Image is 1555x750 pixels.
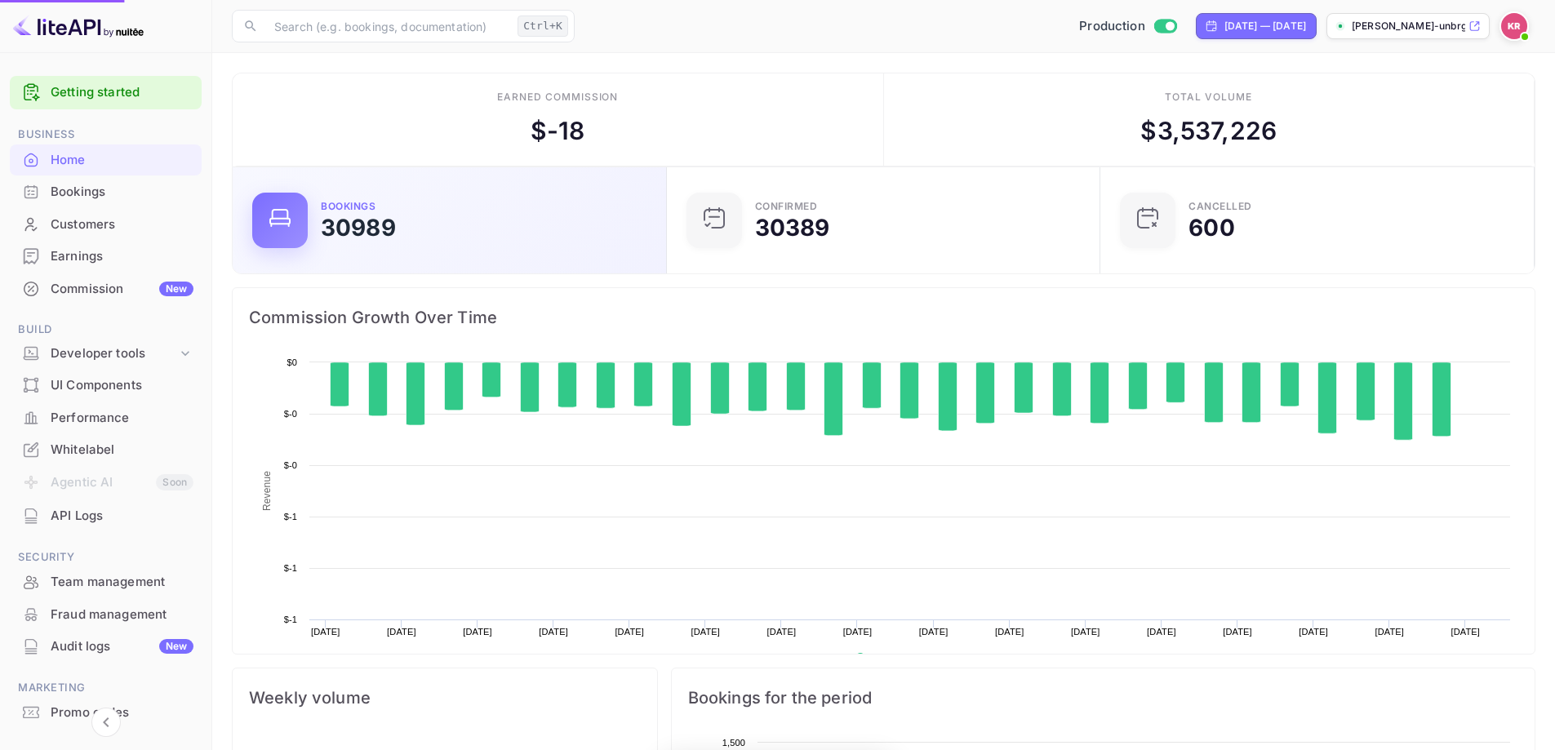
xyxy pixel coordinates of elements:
span: Commission Growth Over Time [249,304,1518,331]
a: API Logs [10,500,202,530]
div: Earnings [51,247,193,266]
img: Kobus Roux [1501,13,1527,39]
text: [DATE] [539,627,568,637]
a: Earnings [10,241,202,271]
a: Customers [10,209,202,239]
a: Getting started [51,83,193,102]
a: Promo codes [10,697,202,727]
div: New [159,282,193,296]
div: Getting started [10,76,202,109]
text: Revenue [261,471,273,511]
div: UI Components [51,376,193,395]
div: Fraud management [10,599,202,631]
div: Ctrl+K [518,16,568,37]
img: LiteAPI logo [13,13,144,39]
div: Promo codes [10,697,202,729]
div: [DATE] — [DATE] [1224,19,1306,33]
div: Confirmed [755,202,818,211]
div: New [159,639,193,654]
div: Developer tools [51,344,177,363]
div: Audit logs [51,637,193,656]
div: Bookings [10,176,202,208]
text: [DATE] [691,627,721,637]
div: Bookings [321,202,375,211]
div: Developer tools [10,339,202,368]
div: Customers [51,215,193,234]
div: Commission [51,280,193,299]
div: API Logs [51,507,193,526]
div: Audit logsNew [10,631,202,663]
a: Home [10,144,202,175]
div: Performance [10,402,202,434]
p: [PERSON_NAME]-unbrg.[PERSON_NAME]... [1352,19,1465,33]
div: UI Components [10,370,202,402]
text: [DATE] [1451,627,1481,637]
span: Bookings for the period [688,685,1518,711]
span: Production [1079,17,1145,36]
div: Promo codes [51,703,193,722]
div: Earned commission [497,90,618,104]
a: Whitelabel [10,434,202,464]
div: Team management [51,573,193,592]
text: $0 [287,357,297,367]
div: Switch to Sandbox mode [1073,17,1183,36]
div: CANCELLED [1188,202,1252,211]
text: Revenue [871,653,913,664]
a: Bookings [10,176,202,206]
div: Fraud management [51,606,193,624]
text: [DATE] [1223,627,1252,637]
div: Team management [10,566,202,598]
a: Team management [10,566,202,597]
div: Home [10,144,202,176]
text: [DATE] [387,627,416,637]
text: $-0 [284,409,297,419]
div: 30989 [321,216,396,239]
div: Bookings [51,183,193,202]
span: Business [10,126,202,144]
a: Fraud management [10,599,202,629]
text: [DATE] [843,627,873,637]
text: $-0 [284,460,297,470]
a: Performance [10,402,202,433]
text: [DATE] [311,627,340,637]
text: $-1 [284,512,297,521]
div: CommissionNew [10,273,202,305]
text: [DATE] [1375,627,1404,637]
span: Build [10,321,202,339]
span: Security [10,548,202,566]
text: [DATE] [767,627,797,637]
a: Audit logsNew [10,631,202,661]
input: Search (e.g. bookings, documentation) [264,10,511,42]
a: UI Components [10,370,202,400]
text: 1,500 [722,738,744,748]
text: [DATE] [995,627,1024,637]
div: API Logs [10,500,202,532]
text: [DATE] [1299,627,1328,637]
text: $-1 [284,563,297,573]
div: Whitelabel [10,434,202,466]
div: Home [51,151,193,170]
text: [DATE] [463,627,492,637]
div: Performance [51,409,193,428]
div: Earnings [10,241,202,273]
text: [DATE] [919,627,949,637]
a: CommissionNew [10,273,202,304]
div: $ -18 [531,113,585,149]
div: 600 [1188,216,1234,239]
text: [DATE] [615,627,644,637]
text: [DATE] [1147,627,1176,637]
text: [DATE] [1071,627,1100,637]
div: Total volume [1165,90,1252,104]
span: Weekly volume [249,685,641,711]
div: $ 3,537,226 [1140,113,1277,149]
span: Marketing [10,679,202,697]
div: Whitelabel [51,441,193,459]
div: Customers [10,209,202,241]
div: 30389 [755,216,830,239]
text: $-1 [284,615,297,624]
button: Collapse navigation [91,708,121,737]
